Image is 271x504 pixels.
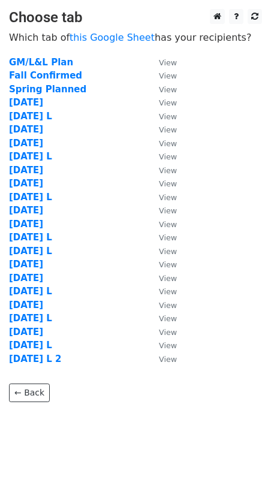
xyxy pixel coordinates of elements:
a: View [147,219,177,230]
small: View [159,301,177,310]
a: [DATE] [9,165,43,176]
small: View [159,314,177,323]
a: View [147,354,177,364]
h3: Choose tab [9,9,262,26]
a: Spring Planned [9,84,86,95]
a: [DATE] L [9,151,52,162]
a: [DATE] L [9,340,52,351]
a: View [147,124,177,135]
a: View [147,327,177,337]
a: [DATE] L [9,111,52,122]
a: View [147,313,177,324]
small: View [159,125,177,134]
a: View [147,151,177,162]
a: View [147,57,177,68]
a: ← Back [9,384,50,402]
small: View [159,179,177,188]
a: View [147,340,177,351]
small: View [159,166,177,175]
a: View [147,232,177,243]
a: View [147,300,177,310]
small: View [159,341,177,350]
small: View [159,98,177,107]
small: View [159,206,177,215]
a: Fall Confirmed [9,70,82,81]
a: [DATE] [9,205,43,216]
small: View [159,274,177,283]
small: View [159,85,177,94]
a: [DATE] L [9,232,52,243]
a: View [147,84,177,95]
a: View [147,178,177,189]
small: View [159,139,177,148]
a: View [147,138,177,149]
a: View [147,246,177,256]
a: GM/L&L Plan [9,57,73,68]
a: View [147,165,177,176]
a: [DATE] L 2 [9,354,62,364]
small: View [159,260,177,269]
a: [DATE] [9,138,43,149]
small: View [159,193,177,202]
a: View [147,286,177,297]
a: [DATE] L [9,246,52,256]
a: [DATE] [9,273,43,283]
a: View [147,273,177,283]
a: this Google Sheet [70,32,155,43]
a: [DATE] [9,178,43,189]
small: View [159,58,177,67]
a: View [147,259,177,270]
a: [DATE] L [9,313,52,324]
a: [DATE] [9,124,43,135]
a: View [147,111,177,122]
small: View [159,355,177,364]
small: View [159,112,177,121]
small: View [159,220,177,229]
a: View [147,70,177,81]
small: View [159,152,177,161]
a: [DATE] [9,327,43,337]
p: Which tab of has your recipients? [9,31,262,44]
a: [DATE] L [9,192,52,203]
small: View [159,233,177,242]
a: [DATE] [9,259,43,270]
small: View [159,247,177,256]
a: View [147,205,177,216]
a: [DATE] [9,97,43,108]
a: View [147,97,177,108]
a: [DATE] [9,300,43,310]
small: View [159,71,177,80]
small: View [159,287,177,296]
small: View [159,328,177,337]
a: [DATE] [9,219,43,230]
a: View [147,192,177,203]
a: [DATE] L [9,286,52,297]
